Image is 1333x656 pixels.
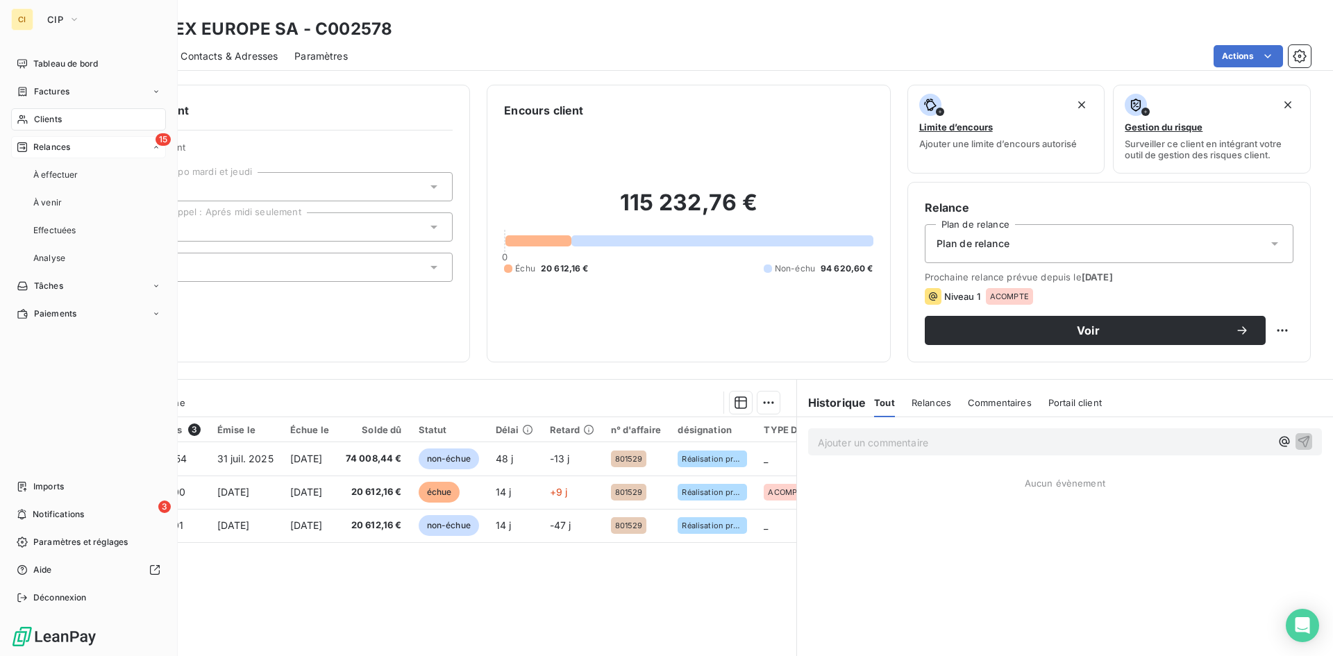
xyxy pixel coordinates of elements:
[122,17,392,42] h3: ALLFLEX EUROPE SA - C002578
[682,455,743,463] span: Réalisation proto mono opérateur
[294,49,348,63] span: Paramètres
[907,85,1105,174] button: Limite d’encoursAjouter une limite d’encours autorisé
[919,138,1077,149] span: Ajouter une limite d’encours autorisé
[925,271,1293,283] span: Prochaine relance prévue depuis le
[419,482,460,503] span: échue
[550,453,570,464] span: -13 j
[919,121,993,133] span: Limite d’encours
[937,237,1009,251] span: Plan de relance
[34,85,69,98] span: Factures
[990,292,1029,301] span: ACOMPTE
[678,424,747,435] div: désignation
[156,133,171,146] span: 15
[84,102,453,119] h6: Informations client
[290,486,323,498] span: [DATE]
[504,189,873,230] h2: 115 232,76 €
[217,486,250,498] span: [DATE]
[33,141,70,153] span: Relances
[217,519,250,531] span: [DATE]
[346,452,402,466] span: 74 008,44 €
[550,486,568,498] span: +9 j
[33,536,128,548] span: Paramètres et réglages
[290,519,323,531] span: [DATE]
[550,519,571,531] span: -47 j
[112,142,453,161] span: Propriétés Client
[615,521,643,530] span: 801529
[496,453,514,464] span: 48 j
[47,14,63,25] span: CIP
[764,453,768,464] span: _
[419,424,479,435] div: Statut
[1214,45,1283,67] button: Actions
[33,252,65,264] span: Analyse
[11,8,33,31] div: CI
[33,508,84,521] span: Notifications
[290,453,323,464] span: [DATE]
[682,521,743,530] span: Réalisation proto mono opérateur
[515,262,535,275] span: Échu
[188,423,201,436] span: 3
[1125,121,1202,133] span: Gestion du risque
[34,113,62,126] span: Clients
[925,199,1293,216] h6: Relance
[1048,397,1102,408] span: Portail client
[768,488,807,496] span: ACOMPTE
[682,488,743,496] span: Réalisation proto mono opérateur
[217,424,274,435] div: Émise le
[33,58,98,70] span: Tableau de bord
[496,519,512,531] span: 14 j
[1125,138,1299,160] span: Surveiller ce client en intégrant votre outil de gestion des risques client.
[34,280,63,292] span: Tâches
[944,291,980,302] span: Niveau 1
[775,262,815,275] span: Non-échu
[502,251,508,262] span: 0
[504,102,583,119] h6: Encours client
[912,397,951,408] span: Relances
[346,519,402,532] span: 20 612,16 €
[1113,85,1311,174] button: Gestion du risqueSurveiller ce client en intégrant votre outil de gestion des risques client.
[1082,271,1113,283] span: [DATE]
[290,424,329,435] div: Échue le
[541,262,589,275] span: 20 612,16 €
[33,564,52,576] span: Aide
[925,316,1266,345] button: Voir
[764,519,768,531] span: _
[941,325,1235,336] span: Voir
[1286,609,1319,642] div: Open Intercom Messenger
[33,480,64,493] span: Imports
[33,196,62,209] span: À venir
[615,455,643,463] span: 801529
[496,424,533,435] div: Délai
[346,424,402,435] div: Solde dû
[496,486,512,498] span: 14 j
[217,453,274,464] span: 31 juil. 2025
[11,559,166,581] a: Aide
[550,424,594,435] div: Retard
[419,448,479,469] span: non-échue
[615,488,643,496] span: 801529
[419,515,479,536] span: non-échue
[764,424,865,435] div: TYPE DE FACTURE
[611,424,662,435] div: n° d'affaire
[797,394,866,411] h6: Historique
[33,591,87,604] span: Déconnexion
[181,49,278,63] span: Contacts & Adresses
[11,625,97,648] img: Logo LeanPay
[33,224,76,237] span: Effectuées
[821,262,873,275] span: 94 620,60 €
[158,501,171,513] span: 3
[968,397,1032,408] span: Commentaires
[33,169,78,181] span: À effectuer
[874,397,895,408] span: Tout
[346,485,402,499] span: 20 612,16 €
[1025,478,1105,489] span: Aucun évènement
[34,308,76,320] span: Paiements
